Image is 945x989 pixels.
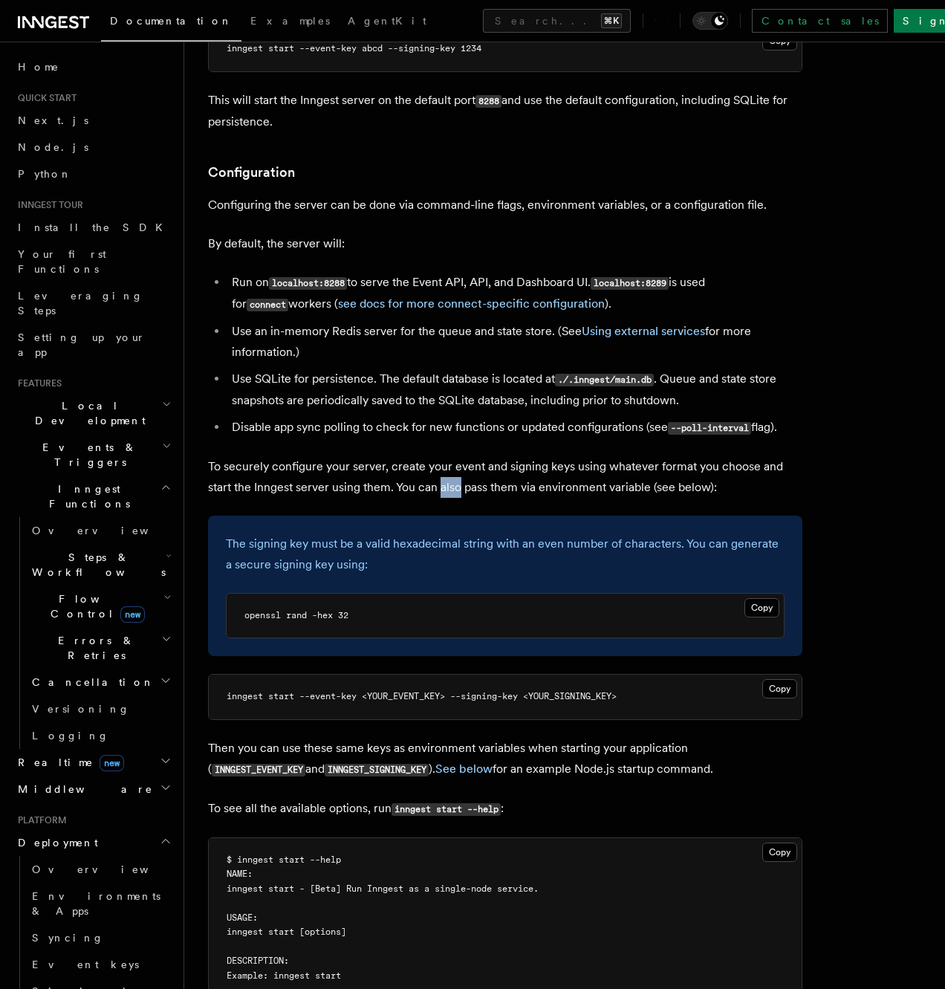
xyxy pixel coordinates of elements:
code: localhost:8289 [591,277,669,290]
span: Home [18,59,59,74]
a: Setting up your app [12,324,175,366]
a: See below [435,762,493,776]
span: Inngest tour [12,199,83,211]
span: NAME: [227,869,253,879]
button: Copy [762,679,797,698]
span: openssl rand -hex 32 [244,610,348,620]
span: Versioning [32,703,130,715]
code: ./.inngest/main.db [555,374,654,386]
a: Overview [26,517,175,544]
span: Next.js [18,114,88,126]
a: Python [12,160,175,187]
span: Platform [12,814,67,826]
a: Using external services [582,324,705,338]
a: Your first Functions [12,241,175,282]
span: Syncing [32,932,104,944]
a: Leveraging Steps [12,282,175,324]
span: Errors & Retries [26,633,161,663]
li: Use an in-memory Redis server for the queue and state store. (See for more information.) [227,321,802,363]
button: Deployment [12,829,175,856]
button: Cancellation [26,669,175,695]
span: Local Development [12,398,162,428]
a: Logging [26,722,175,749]
code: connect [247,299,288,311]
span: Overview [32,525,185,536]
span: Flow Control [26,591,163,621]
code: --poll-interval [668,422,751,435]
span: Quick start [12,92,77,104]
button: Local Development [12,392,175,434]
a: Documentation [101,4,241,42]
span: Cancellation [26,675,155,690]
span: Features [12,377,62,389]
span: inngest start --event-key abcd --signing-key 1234 [227,43,481,53]
span: Examples [250,15,330,27]
span: Example: inngest start [227,970,341,981]
a: Contact sales [752,9,888,33]
button: Steps & Workflows [26,544,175,586]
li: Run on to serve the Event API, API, and Dashboard UI. is used for workers ( ). [227,272,802,315]
span: Events & Triggers [12,440,162,470]
span: Setting up your app [18,331,146,358]
button: Errors & Retries [26,627,175,669]
a: Configuration [208,162,295,183]
p: To securely configure your server, create your event and signing keys using whatever format you c... [208,456,802,498]
p: This will start the Inngest server on the default port and use the default configuration, includi... [208,90,802,132]
li: Use SQLite for persistence. The default database is located at . Queue and state store snapshots ... [227,369,802,411]
span: Node.js [18,141,88,153]
span: Event keys [32,959,139,970]
button: Inngest Functions [12,476,175,517]
button: Events & Triggers [12,434,175,476]
a: Event keys [26,951,175,978]
button: Search...⌘K [483,9,631,33]
a: Next.js [12,107,175,134]
a: Syncing [26,924,175,951]
span: Deployment [12,835,98,850]
span: Your first Functions [18,248,106,275]
button: Copy [744,598,779,617]
span: Middleware [12,782,153,797]
span: DESCRIPTION: [227,956,289,966]
span: Environments & Apps [32,890,160,917]
button: Toggle dark mode [692,12,728,30]
span: Python [18,168,72,180]
a: Node.js [12,134,175,160]
a: Home [12,53,175,80]
kbd: ⌘K [601,13,622,28]
span: inngest start [options] [227,927,346,937]
button: Copy [762,843,797,862]
code: inngest start --help [392,803,501,816]
a: Versioning [26,695,175,722]
a: Environments & Apps [26,883,175,924]
code: INNGEST_EVENT_KEY [212,764,305,776]
div: Inngest Functions [12,517,175,749]
span: USAGE: [227,912,258,923]
span: $ inngest start --help [227,855,341,865]
p: To see all the available options, run : [208,798,802,820]
li: Disable app sync polling to check for new functions or updated configurations (see flag). [227,417,802,438]
a: AgentKit [339,4,435,40]
p: The signing key must be a valid hexadecimal string with an even number of characters. You can gen... [226,534,785,575]
span: Logging [32,730,109,742]
p: Configuring the server can be done via command-line flags, environment variables, or a configurat... [208,195,802,215]
span: new [120,606,145,623]
p: Then you can use these same keys as environment variables when starting your application ( and ).... [208,738,802,780]
a: Install the SDK [12,214,175,241]
code: localhost:8288 [269,277,347,290]
a: Examples [241,4,339,40]
span: inngest start - [Beta] Run Inngest as a single-node service. [227,883,539,894]
p: By default, the server will: [208,233,802,254]
code: INNGEST_SIGNING_KEY [325,764,429,776]
span: Install the SDK [18,221,172,233]
span: Steps & Workflows [26,550,166,580]
span: inngest start --event-key <YOUR_EVENT_KEY> --signing-key <YOUR_SIGNING_KEY> [227,691,617,701]
span: AgentKit [348,15,426,27]
span: Documentation [110,15,233,27]
button: Middleware [12,776,175,802]
span: Leveraging Steps [18,290,143,317]
button: Flow Controlnew [26,586,175,627]
code: 8288 [475,95,501,108]
button: Realtimenew [12,749,175,776]
a: see docs for more connect-specific configuration [338,296,605,311]
a: Overview [26,856,175,883]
